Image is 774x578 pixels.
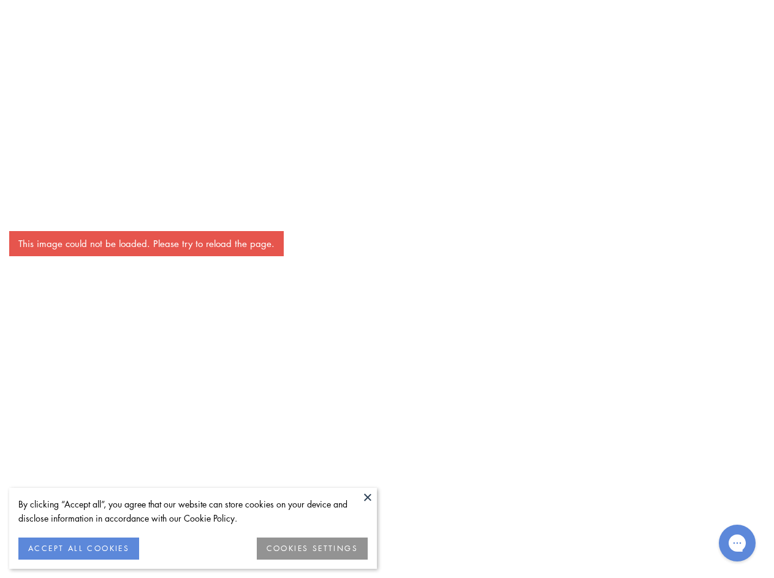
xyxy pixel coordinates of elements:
button: COOKIES SETTINGS [257,538,368,560]
button: ACCEPT ALL COOKIES [18,538,139,560]
p: This image could not be loaded. Please try to reload the page. [9,231,284,256]
iframe: Gorgias live chat messenger [713,520,762,566]
div: By clicking “Accept all”, you agree that our website can store cookies on your device and disclos... [18,497,368,525]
